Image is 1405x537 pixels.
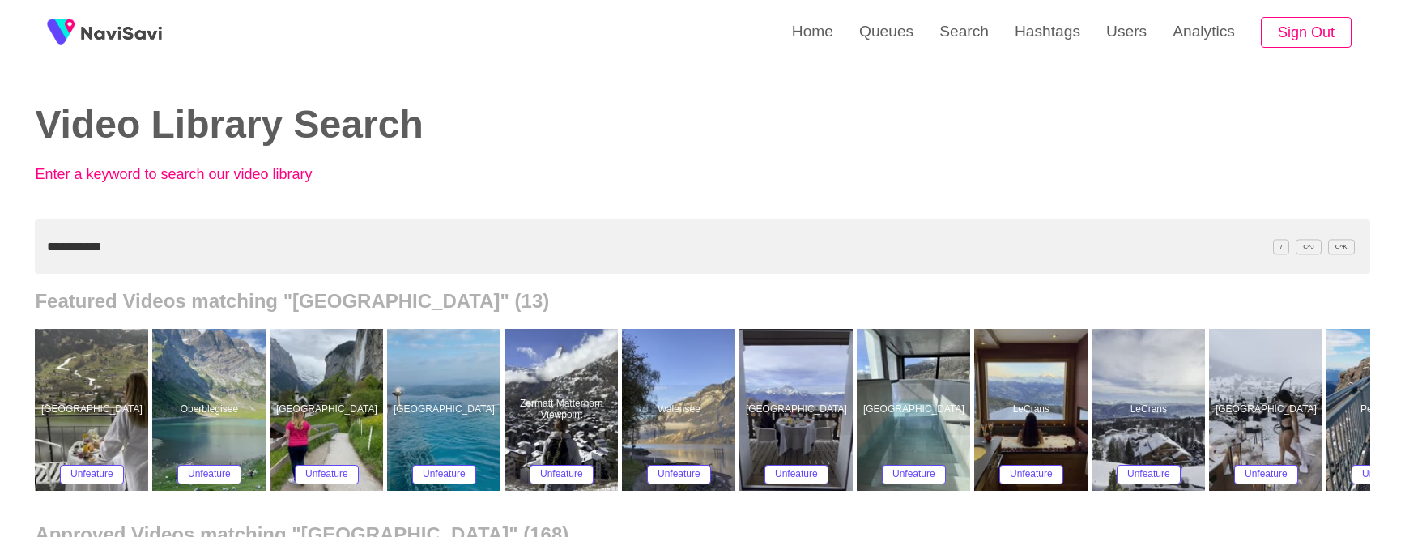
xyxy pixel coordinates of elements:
[530,465,594,484] button: Unfeature
[1328,239,1355,254] span: C^K
[35,104,678,147] h2: Video Library Search
[270,329,387,491] a: [GEOGRAPHIC_DATA]Lauterbrunnen ValleyUnfeature
[764,465,828,484] button: Unfeature
[974,329,1092,491] a: LeCransLeCransUnfeature
[1296,239,1322,254] span: C^J
[739,329,857,491] a: [GEOGRAPHIC_DATA]Villars PalaceUnfeature
[1092,329,1209,491] a: LeCransLeCransUnfeature
[1234,465,1298,484] button: Unfeature
[1273,239,1289,254] span: /
[40,12,81,53] img: fireSpot
[35,166,391,183] p: Enter a keyword to search our video library
[412,465,476,484] button: Unfeature
[622,329,739,491] a: WalenseeWalenseeUnfeature
[152,329,270,491] a: OberblegiseeOberblegiseeUnfeature
[295,465,359,484] button: Unfeature
[81,24,162,40] img: fireSpot
[1209,329,1326,491] a: [GEOGRAPHIC_DATA]Boutique Hotel GlacierUnfeature
[60,465,124,484] button: Unfeature
[647,465,711,484] button: Unfeature
[177,465,241,484] button: Unfeature
[1117,465,1181,484] button: Unfeature
[857,329,974,491] a: [GEOGRAPHIC_DATA]Villars PalaceUnfeature
[505,329,622,491] a: Zermatt Matterhorn ViewpointZermatt Matterhorn ViewpointUnfeature
[35,329,152,491] a: [GEOGRAPHIC_DATA]Hotel Belvedere GrindelwaldUnfeature
[1261,17,1352,49] button: Sign Out
[999,465,1063,484] button: Unfeature
[35,290,1369,313] h2: Featured Videos matching "[GEOGRAPHIC_DATA]" (13)
[387,329,505,491] a: [GEOGRAPHIC_DATA]Bürgenstock ResortUnfeature
[882,465,946,484] button: Unfeature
